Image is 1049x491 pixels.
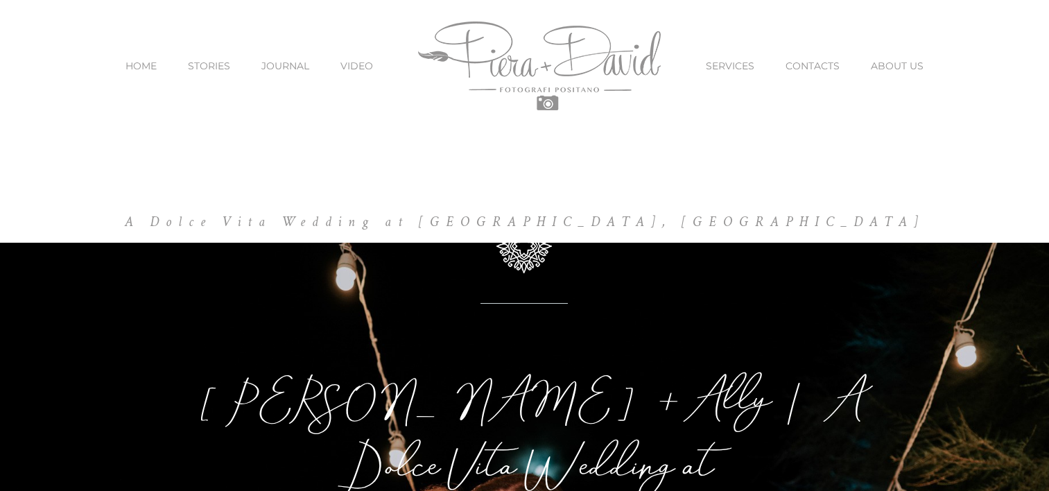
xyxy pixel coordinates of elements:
[188,61,230,71] span: STORIES
[188,37,230,95] a: STORIES
[871,61,924,71] span: ABOUT US
[119,215,930,229] h6: A Dolce Vita Wedding at [GEOGRAPHIC_DATA], [GEOGRAPHIC_DATA]
[340,37,373,95] a: VIDEO
[871,37,924,95] a: ABOUT US
[261,61,309,71] span: JOURNAL
[786,37,840,95] a: CONTACTS
[706,61,754,71] span: SERVICES
[786,61,840,71] span: CONTACTS
[125,61,157,71] span: HOME
[125,37,157,95] a: HOME
[418,21,661,110] img: Piera Plus David Photography Positano Logo
[340,61,373,71] span: VIDEO
[261,37,309,95] a: JOURNAL
[706,37,754,95] a: SERVICES
[496,219,552,273] img: ghiri_bianco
